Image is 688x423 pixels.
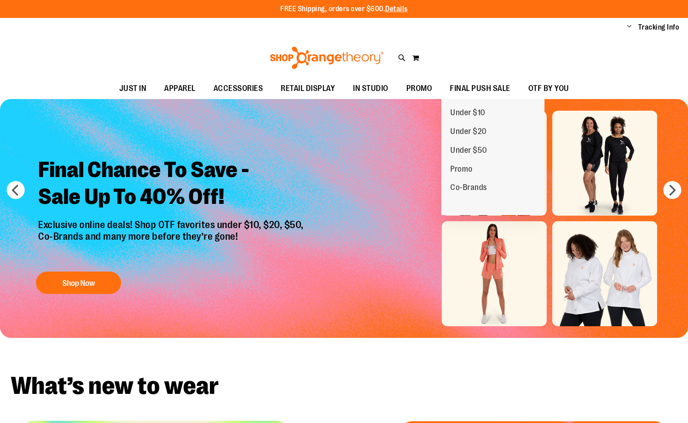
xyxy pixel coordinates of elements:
[213,78,263,99] span: ACCESSORIES
[205,78,272,99] a: ACCESSORIES
[31,219,313,263] p: Exclusive online deals! Shop OTF favorites under $10, $20, $50, Co-Brands and many more before th...
[119,78,147,99] span: JUST IN
[31,150,313,219] h2: Final Chance To Save - Sale Up To 40% Off!
[269,47,385,69] img: Shop Orangetheory
[450,108,485,119] span: Under $10
[7,181,25,199] button: prev
[31,150,313,299] a: Final Chance To Save -Sale Up To 40% Off! Exclusive online deals! Shop OTF favorites under $10, $...
[450,146,487,157] span: Under $50
[441,78,519,99] a: FINAL PUSH SALE
[441,160,482,179] a: Promo
[450,164,473,176] span: Promo
[441,141,496,160] a: Under $50
[638,22,679,32] a: Tracking Info
[663,181,681,199] button: next
[155,78,205,99] a: APPAREL
[385,5,408,13] a: Details
[281,78,335,99] span: RETAIL DISPLAY
[164,78,196,99] span: APPAREL
[450,127,487,138] span: Under $20
[450,78,510,99] span: FINAL PUSH SALE
[406,78,432,99] span: PROMO
[441,99,544,215] ul: FINAL PUSH SALE
[110,78,156,99] a: JUST IN
[11,374,677,398] h2: What’s new to wear
[272,78,344,99] a: RETAIL DISPLAY
[397,78,441,99] a: PROMO
[627,23,631,32] button: Account menu
[441,178,496,197] a: Co-Brands
[450,183,487,194] span: Co-Brands
[441,122,496,141] a: Under $20
[36,272,121,294] button: Shop Now
[344,78,397,99] a: IN STUDIO
[353,78,388,99] span: IN STUDIO
[280,4,408,14] p: FREE Shipping, orders over $600.
[441,104,494,122] a: Under $10
[528,78,569,99] span: OTF BY YOU
[519,78,578,99] a: OTF BY YOU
